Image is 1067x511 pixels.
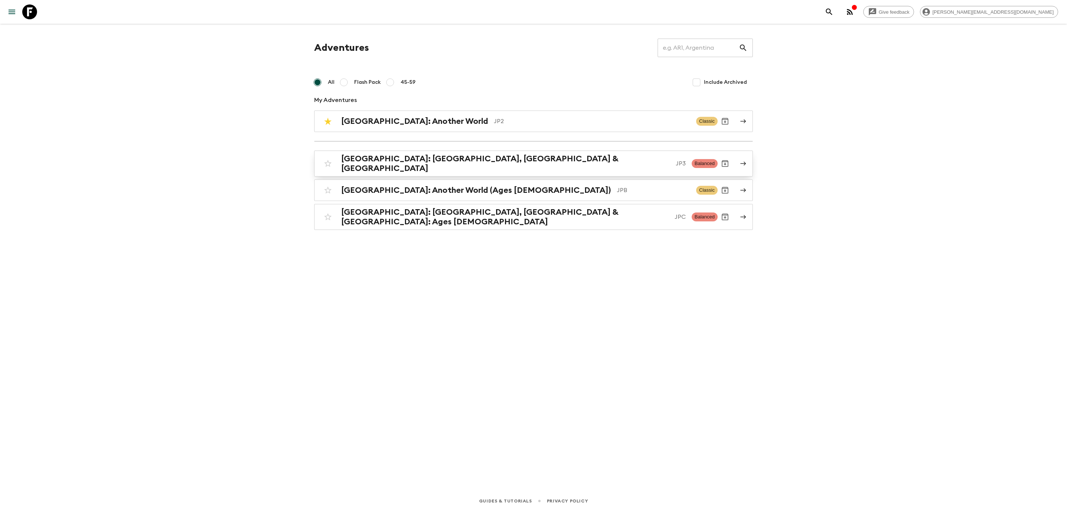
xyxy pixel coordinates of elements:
span: Classic [696,186,718,195]
input: e.g. AR1, Argentina [658,37,739,58]
button: Archive [718,183,732,198]
span: 45-59 [400,79,416,86]
h2: [GEOGRAPHIC_DATA]: Another World [341,116,488,126]
div: [PERSON_NAME][EMAIL_ADDRESS][DOMAIN_NAME] [920,6,1058,18]
span: [PERSON_NAME][EMAIL_ADDRESS][DOMAIN_NAME] [928,9,1058,15]
span: Flash Pack [354,79,381,86]
h2: [GEOGRAPHIC_DATA]: [GEOGRAPHIC_DATA], [GEOGRAPHIC_DATA] & [GEOGRAPHIC_DATA] [341,154,670,173]
button: menu [4,4,19,19]
span: Give feedback [875,9,914,15]
span: Classic [696,117,718,126]
p: JP2 [494,117,690,126]
a: [GEOGRAPHIC_DATA]: [GEOGRAPHIC_DATA], [GEOGRAPHIC_DATA] & [GEOGRAPHIC_DATA]: Ages [DEMOGRAPHIC_DA... [314,204,753,230]
p: JP3 [676,159,686,168]
span: All [328,79,335,86]
p: JPB [617,186,690,195]
button: Archive [718,210,732,224]
h2: [GEOGRAPHIC_DATA]: [GEOGRAPHIC_DATA], [GEOGRAPHIC_DATA] & [GEOGRAPHIC_DATA]: Ages [DEMOGRAPHIC_DATA] [341,207,669,227]
a: Guides & Tutorials [479,497,532,505]
button: Archive [718,156,732,171]
button: search adventures [822,4,837,19]
a: Privacy Policy [547,497,588,505]
h1: Adventures [314,40,369,55]
a: [GEOGRAPHIC_DATA]: [GEOGRAPHIC_DATA], [GEOGRAPHIC_DATA] & [GEOGRAPHIC_DATA]JP3BalancedArchive [314,151,753,177]
span: Balanced [692,159,718,168]
a: [GEOGRAPHIC_DATA]: Another World (Ages [DEMOGRAPHIC_DATA])JPBClassicArchive [314,179,753,201]
p: My Adventures [314,96,753,105]
span: Include Archived [704,79,747,86]
button: Archive [718,114,732,129]
span: Balanced [692,212,718,221]
a: [GEOGRAPHIC_DATA]: Another WorldJP2ClassicArchive [314,111,753,132]
h2: [GEOGRAPHIC_DATA]: Another World (Ages [DEMOGRAPHIC_DATA]) [341,185,611,195]
a: Give feedback [863,6,914,18]
p: JPC [675,212,686,221]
